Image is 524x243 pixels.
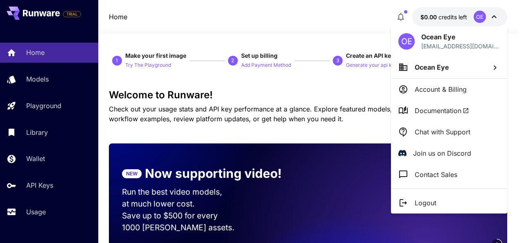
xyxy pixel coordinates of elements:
span: Ocean Eye [415,63,449,71]
p: [EMAIL_ADDRESS][DOMAIN_NAME] [421,42,500,50]
p: Join us on Discord [413,148,471,158]
p: Chat with Support [415,127,470,137]
p: Account & Billing [415,84,467,94]
p: Logout [415,198,436,208]
p: Contact Sales [415,170,457,179]
div: OE [398,33,415,50]
div: owner@oceaneye.space [421,42,500,50]
span: Documentation [415,106,469,116]
button: Ocean Eye [391,56,507,78]
p: Ocean Eye [421,32,500,42]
